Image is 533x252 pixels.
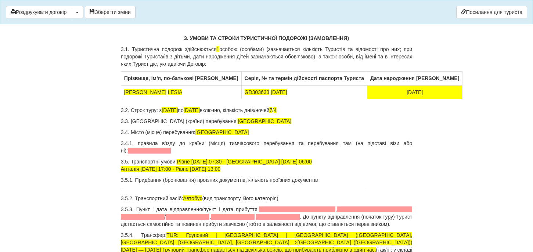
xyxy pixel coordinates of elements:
button: Зберегти зміни [85,6,136,18]
span: LESIA [168,89,183,95]
span: 4 [274,107,277,113]
span: [DATE] [271,89,287,95]
th: Прізвище, ім’я, по-батькові [PERSON_NAME] [121,72,241,86]
span: [GEOGRAPHIC_DATA] [195,129,249,135]
span: 1 [216,46,219,52]
p: 3.3. [GEOGRAPHIC_DATA] (країни) перебування: [121,118,413,125]
span: [DATE] [162,107,178,113]
span: Автобус [183,195,202,201]
p: 3.5.3. Пункт і дата відправлення/пункт і дата прибуття: , / , . До пункту відправлення (початок т... [121,206,413,228]
span: [GEOGRAPHIC_DATA] [238,118,291,124]
span: Рівне [DATE] 07:30 - [GEOGRAPHIC_DATA] [DATE] 06:00 Анталія [DATE] 17:00 - Рівне [DATE] 13:00 [121,159,312,172]
p: 3. УМОВИ ТА СТРОКИ ТУРИСТИЧНОЇ ПОДОРОЖІ (ЗАМОВЛЕННЯ) [121,35,413,42]
th: Серія, № та термін дійсності паспорта Туриста [241,72,367,86]
span: [DATE] [184,107,200,113]
p: 3.5.1. Придбання (бронювання) проїзних документів, кількість проїзних документів ________________... [121,176,413,191]
td: [DATE] [367,85,462,99]
a: Посилання для туриста [456,6,527,18]
button: Роздрукувати договір [6,6,71,18]
p: 3.5. Транспортні умови: [121,158,413,173]
p: 3.2. Строк туру: з по включно, кількість днів/ночей / [121,107,413,114]
th: Дата народження [PERSON_NAME] [367,72,462,86]
span: GD303633 [245,89,270,95]
td: , [241,85,367,99]
p: 3.5.2. Транспортний засіб: (вид транспорту, його категорія) [121,195,413,202]
p: 3.4. Місто (місце) перебування: [121,129,413,136]
span: 7 [269,107,272,113]
p: 3.4.1. правила в'їзду до країни (місця) тимчасового перебування та перебування там (на підставі в... [121,140,413,154]
p: 3.1. Туристична подорож здійснюється особою (особами) (зазначається кількість Туристів та відомос... [121,46,413,68]
span: [PERSON_NAME] [124,89,166,95]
